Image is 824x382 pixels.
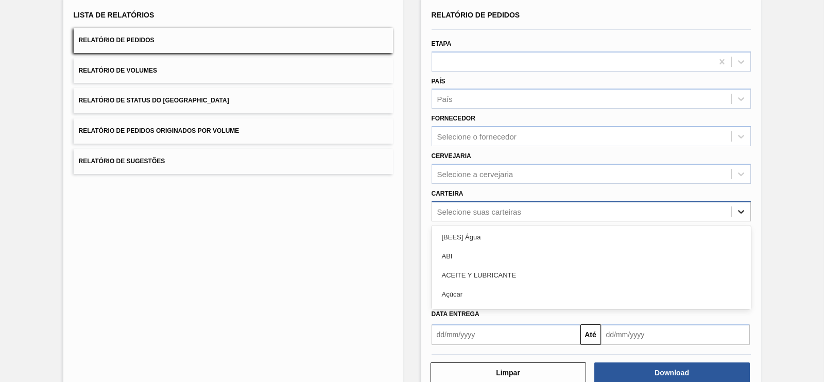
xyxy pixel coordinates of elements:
div: [BEES] Água [432,228,751,247]
label: País [432,78,445,85]
div: ACEITE Y LUBRICANTE [432,266,751,285]
button: Relatório de Pedidos Originados por Volume [74,118,393,144]
input: dd/mm/yyyy [601,324,750,345]
label: Cervejaria [432,152,471,160]
span: Relatório de Status do [GEOGRAPHIC_DATA] [79,97,229,104]
button: Relatório de Volumes [74,58,393,83]
button: Relatório de Sugestões [74,149,393,174]
label: Fornecedor [432,115,475,122]
div: País [437,95,453,103]
span: Lista de Relatórios [74,11,154,19]
span: Relatório de Pedidos [79,37,154,44]
label: Etapa [432,40,452,47]
button: Relatório de Status do [GEOGRAPHIC_DATA] [74,88,393,113]
button: Até [580,324,601,345]
div: Selecione a cervejaria [437,169,513,178]
span: Relatório de Pedidos Originados por Volume [79,127,239,134]
label: Carteira [432,190,463,197]
span: Relatório de Pedidos [432,11,520,19]
div: Açúcar Líquido [432,304,751,323]
div: ABI [432,247,751,266]
button: Relatório de Pedidos [74,28,393,53]
span: Data entrega [432,310,479,318]
div: Selecione o fornecedor [437,132,517,141]
input: dd/mm/yyyy [432,324,580,345]
div: Açúcar [432,285,751,304]
span: Relatório de Volumes [79,67,157,74]
span: Relatório de Sugestões [79,158,165,165]
div: Selecione suas carteiras [437,207,521,216]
